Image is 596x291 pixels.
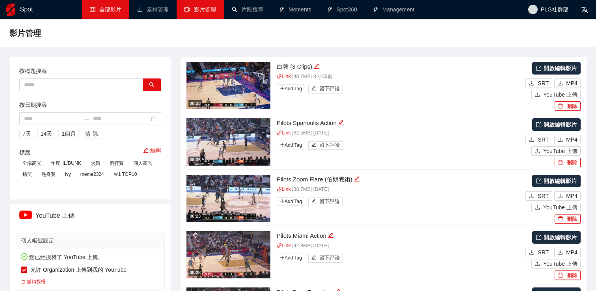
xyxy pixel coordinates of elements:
[327,6,357,13] a: thunderboltSpot360
[543,203,577,212] span: YouTube 上傳
[22,129,26,138] span: 7
[308,85,343,93] button: edit留下評論
[529,80,535,87] span: download
[143,78,161,91] button: search
[314,63,320,69] span: edit
[149,82,155,88] span: search
[188,157,202,163] div: 00:35
[188,269,202,276] div: 00:28
[525,248,552,257] button: downloadSRT
[557,137,563,143] span: download
[48,159,84,168] span: 年度HL/DUNK
[532,118,581,131] a: 開啟編輯影片
[9,27,41,39] span: 影片管理
[354,175,360,184] div: 編輯
[277,187,291,192] a: linkLink
[558,272,563,279] span: delete
[137,6,169,13] a: upload素材管理
[277,243,291,248] a: linkLink
[338,119,344,125] span: edit
[277,186,523,194] p: | 38.7 MB | [DATE]
[277,118,523,128] div: Pilots Spanoulis Action
[37,129,56,138] button: 14天
[110,170,140,179] span: Ｗ1 TOP10
[314,62,320,71] div: 編輯
[19,159,45,168] span: 全場高光
[21,253,28,260] span: check-circle
[532,231,581,244] a: 開啟編輯影片
[277,175,523,184] div: Pilots Zoom Flare (伯朗戰術)
[277,243,282,248] span: link
[143,147,149,153] span: edit
[558,103,563,110] span: delete
[19,101,47,109] label: 按日期搜尋
[232,6,263,13] a: search片段搜尋
[277,130,291,136] a: linkLink
[88,159,103,168] span: 求婚
[554,191,581,201] button: downloadMP4
[536,178,542,184] span: export
[280,142,285,147] span: plus
[554,135,581,144] button: downloadMP4
[531,146,581,156] button: uploadYouTube 上傳
[311,255,317,261] span: edit
[525,78,552,88] button: downloadSRT
[186,231,270,278] img: dcaa9d07-6847-4f0a-8e47-3c40cb638eef.jpg
[531,90,581,99] button: uploadYouTube 上傳
[557,193,563,200] span: download
[328,232,334,238] span: edit
[19,211,32,219] img: ipTCn+eVMsQAAAAASUVORK5CYII=
[106,159,127,168] span: 例行賽
[277,84,305,93] span: Add Tag
[538,79,549,88] span: SRT
[277,74,291,79] a: linkLink
[338,118,344,128] div: 編輯
[21,253,160,285] div: 您已經授權了 YouTube 上傳。
[538,135,549,144] span: SRT
[19,170,35,179] span: 搞笑
[280,199,285,203] span: plus
[58,129,79,138] button: 1個月
[536,235,542,240] span: export
[280,255,285,260] span: plus
[308,141,343,150] button: edit留下評論
[311,142,317,148] span: edit
[566,248,577,257] span: MP4
[566,79,577,88] span: MP4
[557,80,563,87] span: download
[62,170,74,179] span: ivy
[277,242,523,250] p: | 42.8 MB | [DATE]
[194,6,216,13] span: 影片管理
[555,214,581,224] button: delete刪除
[535,261,540,267] span: upload
[277,197,305,206] span: Add Tag
[535,205,540,211] span: upload
[558,216,563,222] span: delete
[532,175,581,187] a: 開啟編輯影片
[555,270,581,280] button: delete刪除
[6,4,15,16] img: logo
[538,248,549,257] span: SRT
[554,248,581,257] button: downloadMP4
[38,170,59,179] span: 熱身賽
[277,129,523,137] p: | 62.5 MB | [DATE]
[531,259,581,269] button: uploadYouTube 上傳
[354,176,360,182] span: edit
[27,265,130,274] span: 允許 Organization 上傳到我的 YouTube
[84,116,90,122] span: swap-right
[311,199,317,205] span: edit
[184,7,190,12] span: video-camera
[529,137,535,143] span: download
[566,135,577,144] span: MP4
[543,259,577,268] span: YouTube 上傳
[130,159,155,168] span: 個人高光
[308,254,343,263] button: edit留下評論
[186,175,270,222] img: bdf7f4a7-ae74-4988-a96c-53cace7068f3.jpg
[557,250,563,256] span: download
[84,116,90,122] span: to
[21,278,46,285] a: 撤銷授權
[186,62,270,109] img: 2be214b7-bbcf-430d-836e-b67f66496086.jpg
[143,147,161,153] a: 編輯
[21,233,160,248] div: 個人帳號設定
[77,170,107,179] span: meme2324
